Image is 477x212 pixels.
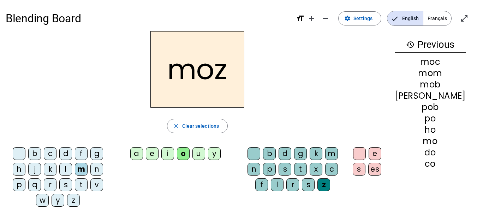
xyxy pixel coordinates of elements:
div: w [36,194,49,207]
span: English [387,11,423,25]
div: x [310,163,322,176]
mat-icon: remove [321,14,330,23]
div: r [44,178,56,191]
div: do [395,148,466,157]
button: Increase font size [304,11,318,25]
mat-button-toggle-group: Language selection [387,11,452,26]
div: k [44,163,56,176]
div: y [208,147,221,160]
div: mob [395,80,466,89]
div: z [317,178,330,191]
div: p [13,178,25,191]
div: d [59,147,72,160]
mat-icon: format_size [296,14,304,23]
mat-icon: add [307,14,316,23]
div: ho [395,126,466,134]
div: [PERSON_NAME] [395,92,466,100]
div: p [263,163,276,176]
div: z [67,194,80,207]
div: e [146,147,159,160]
span: Français [423,11,451,25]
div: l [271,178,284,191]
div: s [59,178,72,191]
div: f [75,147,88,160]
mat-icon: open_in_full [460,14,469,23]
div: b [28,147,41,160]
div: s [279,163,291,176]
button: Clear selections [167,119,228,133]
h1: Blending Board [6,7,290,30]
div: n [248,163,260,176]
span: Clear selections [182,122,219,130]
button: Settings [338,11,381,25]
div: j [28,163,41,176]
div: moc [395,58,466,66]
div: i [161,147,174,160]
div: k [310,147,322,160]
div: g [90,147,103,160]
div: mom [395,69,466,78]
h2: moz [150,31,244,108]
div: l [59,163,72,176]
span: Settings [353,14,372,23]
div: e [369,147,381,160]
div: m [75,163,88,176]
div: r [286,178,299,191]
div: c [44,147,56,160]
mat-icon: settings [344,15,351,22]
button: Enter full screen [457,11,471,25]
mat-icon: close [173,123,179,129]
div: co [395,160,466,168]
div: m [325,147,338,160]
button: Decrease font size [318,11,333,25]
div: s [353,163,365,176]
div: es [368,163,381,176]
div: f [255,178,268,191]
div: v [90,178,103,191]
div: t [75,178,88,191]
div: u [192,147,205,160]
div: h [13,163,25,176]
div: q [28,178,41,191]
div: n [90,163,103,176]
div: o [177,147,190,160]
mat-icon: history [406,40,415,49]
div: g [294,147,307,160]
div: s [302,178,315,191]
div: t [294,163,307,176]
div: mo [395,137,466,145]
div: po [395,114,466,123]
div: a [130,147,143,160]
h3: Previous [395,37,466,53]
div: d [279,147,291,160]
div: pob [395,103,466,111]
div: c [325,163,338,176]
div: y [52,194,64,207]
div: b [263,147,276,160]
